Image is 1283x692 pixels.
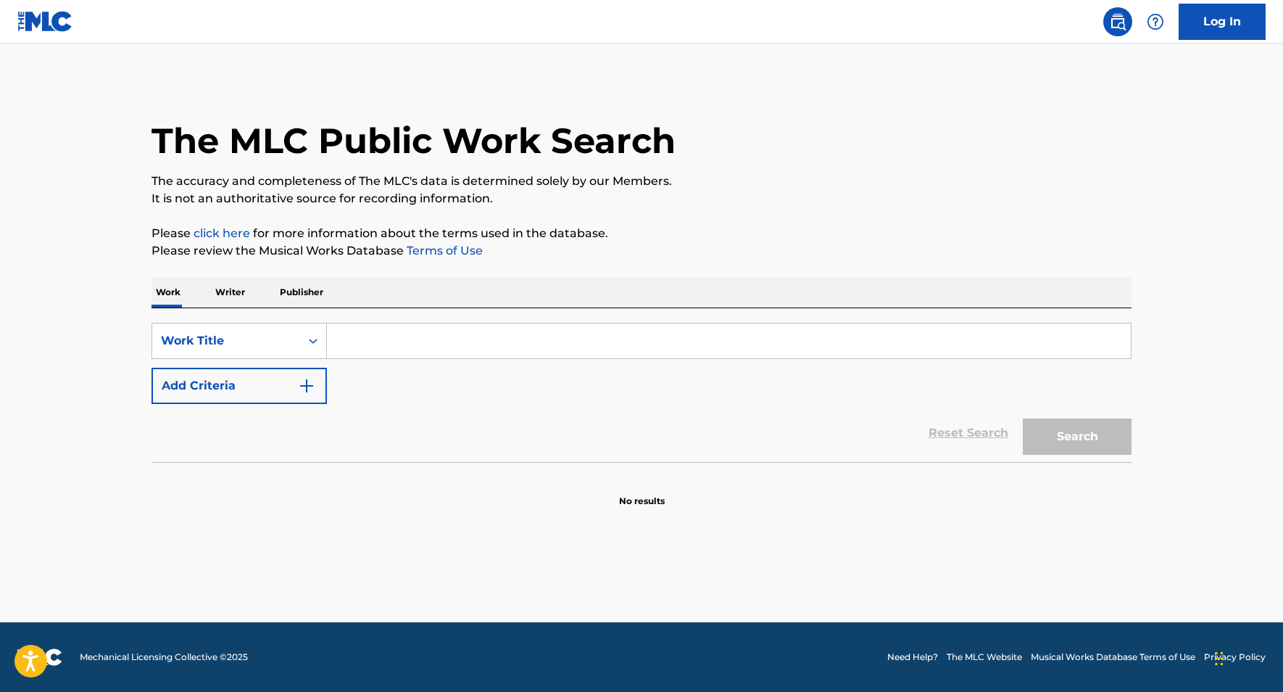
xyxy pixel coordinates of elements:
div: Work Title [161,332,291,350]
a: Need Help? [887,651,938,664]
img: 9d2ae6d4665cec9f34b9.svg [298,377,315,395]
img: logo [17,648,62,666]
div: Help [1141,7,1170,36]
span: Mechanical Licensing Collective © 2025 [80,651,248,664]
a: click here [194,226,250,240]
form: Search Form [151,323,1132,462]
iframe: Chat Widget [1211,622,1283,692]
a: The MLC Website [947,651,1022,664]
p: The accuracy and completeness of The MLC's data is determined solely by our Members. [151,173,1132,190]
a: Terms of Use [404,244,483,258]
img: MLC Logo [17,11,73,32]
div: Drag [1215,637,1224,680]
button: Add Criteria [151,368,327,404]
a: Privacy Policy [1204,651,1266,664]
p: Please review the Musical Works Database [151,242,1132,260]
img: help [1147,13,1164,30]
a: Musical Works Database Terms of Use [1031,651,1195,664]
h1: The MLC Public Work Search [151,119,676,162]
p: Publisher [275,277,328,308]
p: No results [619,477,665,508]
a: Public Search [1103,7,1132,36]
p: Work [151,277,185,308]
p: Writer [211,277,249,308]
img: search [1109,13,1126,30]
p: It is not an authoritative source for recording information. [151,190,1132,207]
a: Log In [1179,4,1266,40]
p: Please for more information about the terms used in the database. [151,225,1132,242]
